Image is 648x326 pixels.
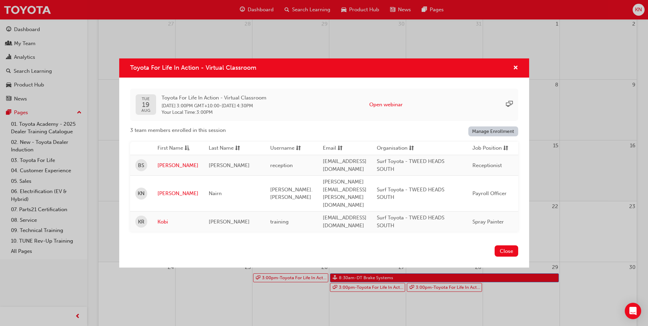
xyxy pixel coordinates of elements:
span: sessionType_ONLINE_URL-icon [506,101,513,109]
span: [EMAIL_ADDRESS][DOMAIN_NAME] [323,158,367,172]
button: Usernamesorting-icon [270,144,308,153]
span: Organisation [377,144,408,153]
button: Emailsorting-icon [323,144,360,153]
span: reception [270,162,293,168]
span: BS [138,162,144,169]
button: Close [495,245,518,257]
span: asc-icon [184,144,190,153]
div: Open Intercom Messenger [625,303,641,319]
span: Receptionist [472,162,502,168]
div: - [162,94,266,116]
span: sorting-icon [503,144,508,153]
span: Last Name [209,144,234,153]
a: [PERSON_NAME] [157,162,198,169]
span: Username [270,144,294,153]
span: Surf Toyota - TWEED HEADS SOUTH [377,215,444,229]
span: 19 Aug 2025 3:00PM GMT+10:00 [162,103,219,109]
span: KR [138,218,144,226]
span: training [270,219,289,225]
span: Surf Toyota - TWEED HEADS SOUTH [377,158,444,172]
span: KN [138,190,144,198]
span: Email [323,144,336,153]
span: First Name [157,144,183,153]
span: [PERSON_NAME].[PERSON_NAME] [270,187,313,201]
button: Last Namesorting-icon [209,144,246,153]
span: cross-icon [513,65,518,71]
a: Manage Enrollment [468,126,518,136]
span: [PERSON_NAME] [209,162,250,168]
button: First Nameasc-icon [157,144,195,153]
span: Spray Painter [472,219,504,225]
span: [EMAIL_ADDRESS][DOMAIN_NAME] [323,215,367,229]
span: AUG [141,108,150,113]
button: Open webinar [369,101,403,109]
span: sorting-icon [235,144,240,153]
span: [PERSON_NAME][EMAIL_ADDRESS][PERSON_NAME][DOMAIN_NAME] [323,179,367,208]
span: Your Local Time : 3:00PM [162,109,266,116]
a: [PERSON_NAME] [157,190,198,198]
span: 19 Aug 2025 4:30PM [222,103,253,109]
a: Kobi [157,218,198,226]
span: sorting-icon [409,144,414,153]
span: sorting-icon [296,144,301,153]
span: Surf Toyota - TWEED HEADS SOUTH [377,187,444,201]
button: Job Positionsorting-icon [472,144,510,153]
span: Payroll Officer [472,190,507,196]
span: Nairn [209,190,222,196]
span: 3 team members enrolled in this session [130,126,226,134]
span: Toyota For Life In Action - Virtual Classroom [162,94,266,102]
span: 19 [141,101,150,108]
button: Organisationsorting-icon [377,144,414,153]
span: [PERSON_NAME] [209,219,250,225]
div: Toyota For Life In Action - Virtual Classroom [119,58,529,268]
button: cross-icon [513,64,518,72]
span: TUE [141,97,150,101]
span: Toyota For Life In Action - Virtual Classroom [130,64,256,71]
span: sorting-icon [337,144,343,153]
span: Job Position [472,144,502,153]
